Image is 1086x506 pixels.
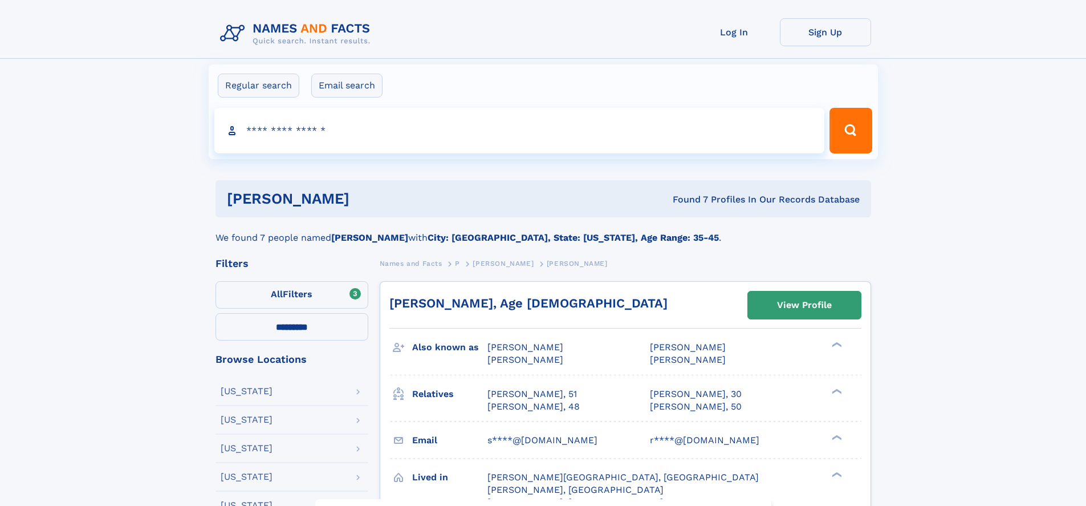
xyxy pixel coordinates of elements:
[777,292,832,318] div: View Profile
[215,18,380,49] img: Logo Names and Facts
[215,217,871,245] div: We found 7 people named with .
[487,484,664,495] span: [PERSON_NAME], [GEOGRAPHIC_DATA]
[380,256,442,270] a: Names and Facts
[428,232,719,243] b: City: [GEOGRAPHIC_DATA], State: [US_STATE], Age Range: 35-45
[412,338,487,357] h3: Also known as
[487,472,759,483] span: [PERSON_NAME][GEOGRAPHIC_DATA], [GEOGRAPHIC_DATA]
[271,289,283,299] span: All
[412,468,487,487] h3: Lived in
[389,296,668,310] a: [PERSON_NAME], Age [DEMOGRAPHIC_DATA]
[221,444,272,453] div: [US_STATE]
[214,108,825,153] input: search input
[487,354,563,365] span: [PERSON_NAME]
[215,354,368,365] div: Browse Locations
[473,260,534,268] span: [PERSON_NAME]
[547,260,608,268] span: [PERSON_NAME]
[780,18,871,46] a: Sign Up
[412,384,487,404] h3: Relatives
[511,193,860,206] div: Found 7 Profiles In Our Records Database
[455,260,460,268] span: P
[311,74,383,98] label: Email search
[221,415,272,424] div: [US_STATE]
[455,256,460,270] a: P
[829,108,872,153] button: Search Button
[487,388,577,400] a: [PERSON_NAME], 51
[227,192,511,206] h1: [PERSON_NAME]
[829,471,843,478] div: ❯
[650,342,726,353] span: [PERSON_NAME]
[331,232,408,243] b: [PERSON_NAME]
[829,387,843,395] div: ❯
[473,256,534,270] a: [PERSON_NAME]
[650,354,726,365] span: [PERSON_NAME]
[215,281,368,309] label: Filters
[487,400,580,413] a: [PERSON_NAME], 48
[650,400,742,413] a: [PERSON_NAME], 50
[748,292,861,319] a: View Profile
[221,387,272,396] div: [US_STATE]
[487,342,563,353] span: [PERSON_NAME]
[689,18,780,46] a: Log In
[650,388,742,400] a: [PERSON_NAME], 30
[218,74,299,98] label: Regular search
[215,258,368,269] div: Filters
[221,472,272,481] div: [US_STATE]
[829,434,843,441] div: ❯
[829,341,843,349] div: ❯
[412,431,487,450] h3: Email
